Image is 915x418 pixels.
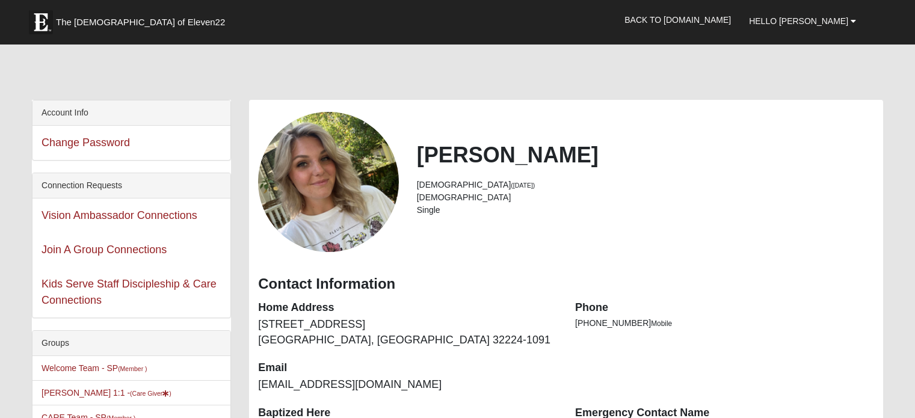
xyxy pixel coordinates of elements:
a: Kids Serve Staff Discipleship & Care Connections [42,278,217,306]
dd: [STREET_ADDRESS] [GEOGRAPHIC_DATA], [GEOGRAPHIC_DATA] 32224-1091 [258,317,557,348]
li: [PHONE_NUMBER] [575,317,874,330]
span: The [DEMOGRAPHIC_DATA] of Eleven22 [56,16,225,28]
li: [DEMOGRAPHIC_DATA] [417,179,874,191]
small: (Care Giver ) [130,390,171,397]
a: Join A Group Connections [42,244,167,256]
a: [PERSON_NAME] 1:1 -(Care Giver) [42,388,171,398]
h2: [PERSON_NAME] [417,142,874,168]
dt: Phone [575,300,874,316]
a: Welcome Team - SP(Member ) [42,363,147,373]
span: Hello [PERSON_NAME] [749,16,848,26]
li: [DEMOGRAPHIC_DATA] [417,191,874,204]
small: ([DATE]) [511,182,535,189]
dt: Email [258,360,557,376]
a: The [DEMOGRAPHIC_DATA] of Eleven22 [23,4,263,34]
a: View Fullsize Photo [258,112,398,252]
dd: [EMAIL_ADDRESS][DOMAIN_NAME] [258,377,557,393]
div: Connection Requests [32,173,230,198]
a: Change Password [42,137,130,149]
li: Single [417,204,874,217]
h3: Contact Information [258,275,874,293]
a: Hello [PERSON_NAME] [740,6,865,36]
div: Groups [32,331,230,356]
span: Mobile [651,319,672,328]
dt: Home Address [258,300,557,316]
img: Eleven22 logo [29,10,53,34]
a: Vision Ambassador Connections [42,209,197,221]
a: Back to [DOMAIN_NAME] [615,5,740,35]
small: (Member ) [118,365,147,372]
div: Account Info [32,100,230,126]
